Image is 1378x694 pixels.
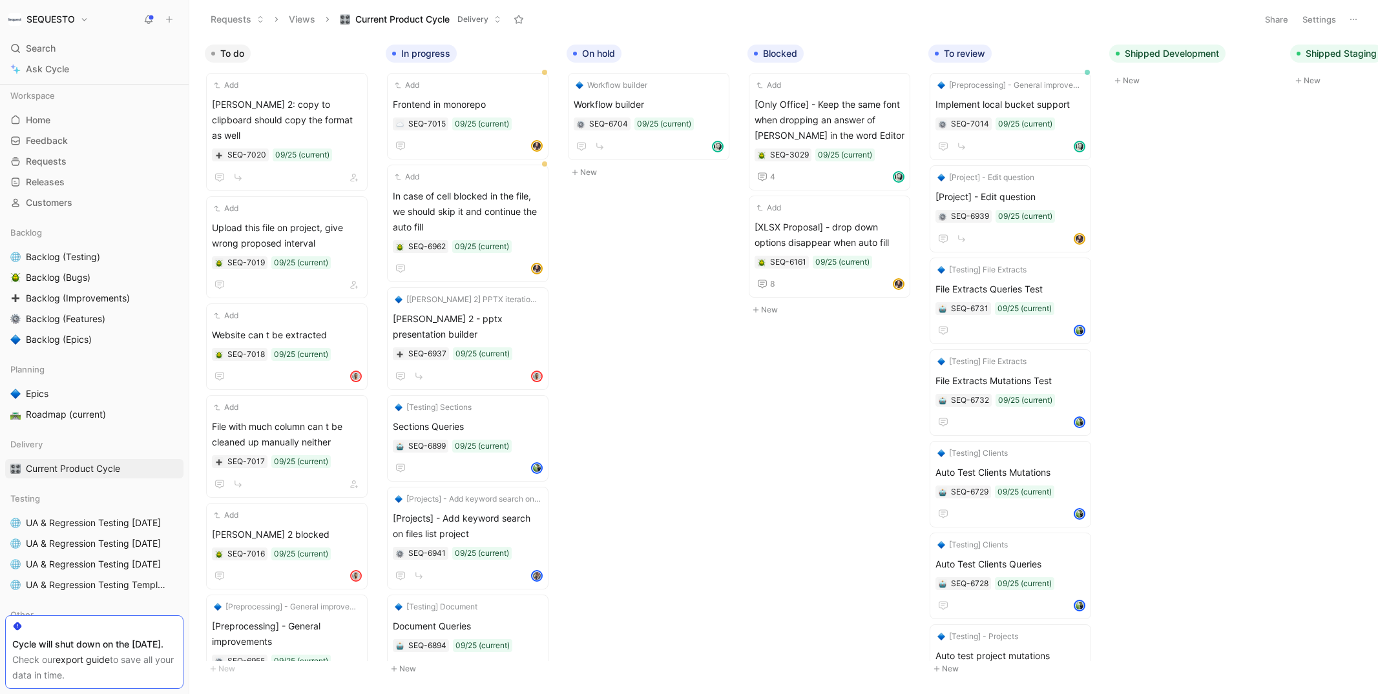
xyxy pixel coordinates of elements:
[568,73,729,160] a: 🔷Workflow builderWorkflow builder09/25 (current)avatar
[395,349,404,358] button: ➕
[1306,47,1377,60] span: Shipped Staging
[5,575,183,595] a: 🌐UA & Regression Testing Template
[455,240,509,253] div: 09/25 (current)
[26,134,68,147] span: Feedback
[1075,326,1084,335] img: avatar
[5,110,183,130] a: Home
[5,131,183,150] a: Feedback
[406,401,472,414] span: [Testing] Sections
[340,14,350,25] img: 🎛️
[395,296,402,303] img: 🔷
[8,461,23,476] button: 🎛️
[10,559,21,569] img: 🌐
[939,305,946,313] img: 🤖
[8,13,21,26] img: SEQUESTO
[455,547,509,560] div: 09/25 (current)
[930,349,1091,436] a: 🔷[Testing] File ExtractsFile Extracts Mutations Test09/25 (current)avatar
[755,201,783,214] button: Add
[818,148,872,161] div: 09/25 (current)
[944,47,985,60] span: To review
[395,549,404,558] div: ⚙️
[951,485,988,498] div: SEQ-6729
[274,256,328,269] div: 09/25 (current)
[214,150,224,159] button: ➕
[938,487,947,496] button: 🤖
[935,355,1028,368] button: 🔷[Testing] File Extracts
[938,212,947,221] button: ⚙️
[938,579,947,588] button: 🤖
[26,516,161,529] span: UA & Regression Testing [DATE]
[10,464,21,474] img: 🎛️
[755,79,783,92] button: Add
[274,348,328,361] div: 09/25 (current)
[997,302,1052,315] div: 09/25 (current)
[283,10,321,29] button: Views
[998,117,1052,130] div: 09/25 (current)
[26,155,67,168] span: Requests
[274,455,328,468] div: 09/25 (current)
[5,247,183,267] a: 🌐Backlog (Testing)
[532,571,541,580] img: avatar
[26,408,106,421] span: Roadmap (current)
[937,266,945,274] img: 🔷
[220,47,244,60] span: To do
[387,487,548,589] a: 🔷[Projects] - Add keyword search on files list project[Projects] - Add keyword search on files li...
[406,493,541,505] span: [Projects] - Add keyword search on files list project
[5,360,183,379] div: Planning
[713,142,722,151] img: avatar
[457,13,488,26] span: Delivery
[214,457,224,466] div: ➕
[214,258,224,267] button: 🪲
[26,41,56,56] span: Search
[215,351,223,359] img: 🪲
[455,117,509,130] div: 09/25 (current)
[395,119,404,128] button: ☁️
[532,141,541,150] img: avatar
[212,220,362,251] span: Upload this file on project, give wrong proposed interval
[212,202,240,215] button: Add
[938,304,947,313] button: 🤖
[395,495,402,503] img: 🔷
[939,489,946,496] img: 🤖
[406,293,541,306] span: [[PERSON_NAME] 2] PPTX iteration 2
[951,577,988,590] div: SEQ-6728
[26,114,50,127] span: Home
[396,121,404,128] img: ☁️
[935,556,1085,572] span: Auto Test Clients Queries
[930,165,1091,252] a: 🔷[Project] - Edit question[Project] - Edit question09/25 (current)avatar
[935,538,1010,551] button: 🔷[Testing] Clients
[10,580,21,590] img: 🌐
[576,119,585,128] button: ⚙️
[939,397,946,405] img: 🤖
[10,252,21,262] img: 🌐
[770,256,806,269] div: SEQ-6161
[393,493,543,505] button: 🔷[Projects] - Add keyword search on files list project
[10,293,21,303] img: ➕
[408,117,446,130] div: SEQ-7015
[214,549,224,558] button: 🪲
[396,243,404,251] img: 🪲
[393,511,543,542] span: [Projects] - Add keyword search on files list project
[1075,234,1084,243] img: avatar
[935,447,1010,460] button: 🔷[Testing] Clients
[5,555,183,574] a: 🌐UA & Regression Testing [DATE]
[225,600,360,613] span: [Preprocessing] - General improvements
[215,260,223,267] img: 🪲
[1125,47,1219,60] span: Shipped Development
[212,527,362,542] span: [PERSON_NAME] 2 blocked
[582,47,615,60] span: On hold
[5,534,183,553] a: 🌐UA & Regression Testing [DATE]
[206,73,368,191] a: Add[PERSON_NAME] 2: copy to clipboard should copy the format as well09/25 (current)
[747,302,918,318] button: New
[408,347,446,360] div: SEQ-6937
[951,302,988,315] div: SEQ-6731
[997,577,1052,590] div: 09/25 (current)
[938,396,947,405] div: 🤖
[1297,10,1342,28] button: Settings
[928,45,992,63] button: To review
[5,39,183,58] div: Search
[576,81,583,89] img: 🔷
